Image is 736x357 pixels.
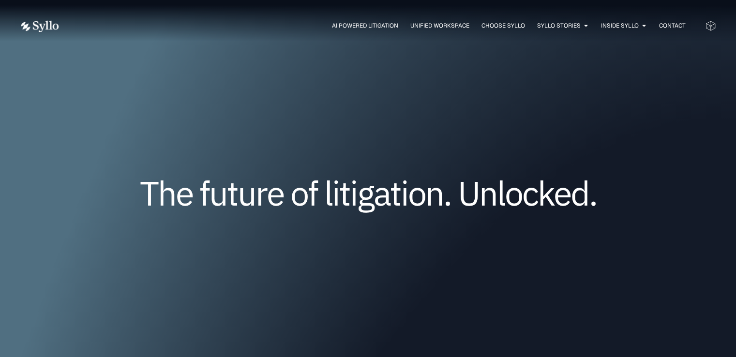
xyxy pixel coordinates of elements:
[481,21,525,30] a: Choose Syllo
[78,21,686,30] div: Menu Toggle
[410,21,469,30] a: Unified Workspace
[19,20,59,32] img: white logo
[659,21,686,30] a: Contact
[537,21,581,30] a: Syllo Stories
[332,21,398,30] a: AI Powered Litigation
[78,21,686,30] nav: Menu
[601,21,639,30] a: Inside Syllo
[78,177,659,209] h1: The future of litigation. Unlocked.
